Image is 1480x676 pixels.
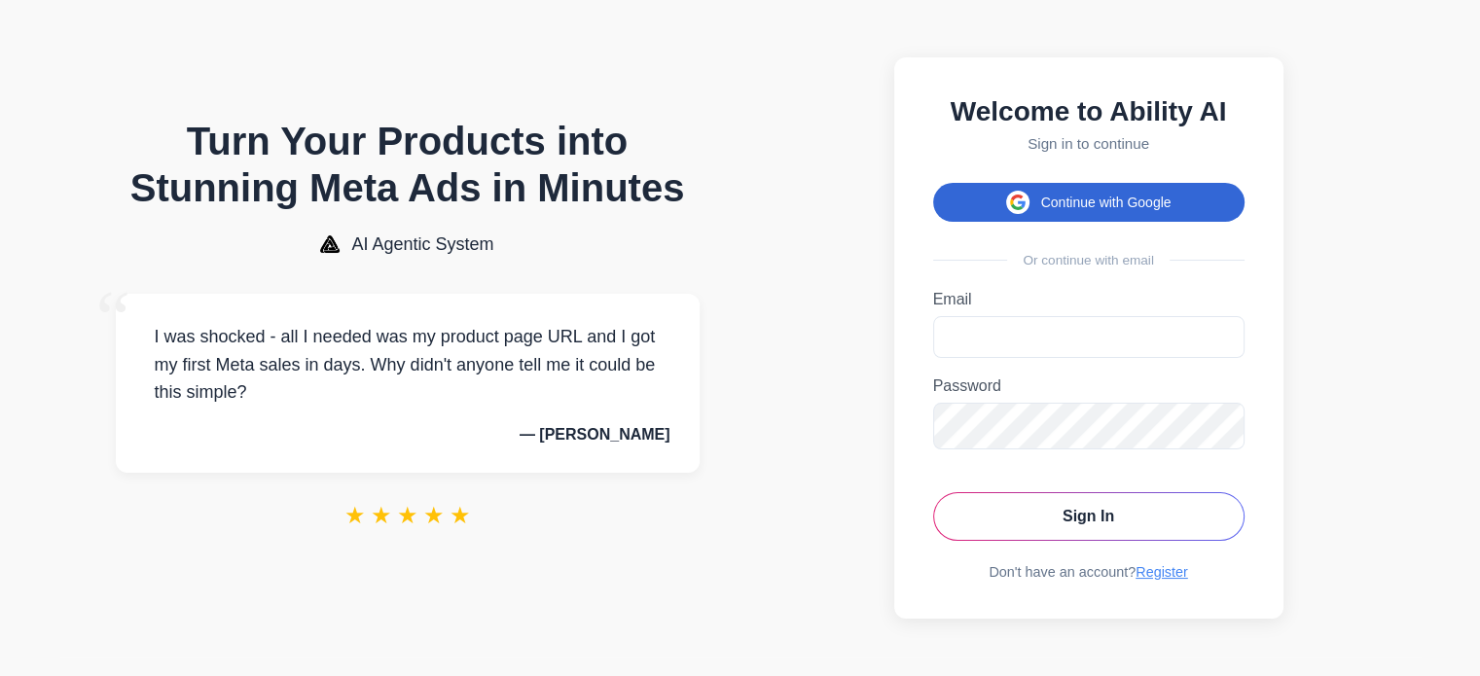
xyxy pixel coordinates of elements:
h2: Welcome to Ability AI [933,96,1245,127]
span: ★ [371,502,392,529]
h1: Turn Your Products into Stunning Meta Ads in Minutes [116,118,700,211]
label: Email [933,291,1245,308]
a: Register [1136,564,1188,580]
p: Sign in to continue [933,135,1245,152]
label: Password [933,377,1245,395]
span: ★ [450,502,471,529]
button: Continue with Google [933,183,1245,222]
span: AI Agentic System [351,234,493,255]
button: Sign In [933,492,1245,541]
span: ★ [397,502,418,529]
span: ★ [344,502,366,529]
p: I was shocked - all I needed was my product page URL and I got my first Meta sales in days. Why d... [145,323,670,407]
span: ★ [423,502,445,529]
span: “ [96,274,131,363]
img: AI Agentic System Logo [320,235,340,253]
div: Don't have an account? [933,564,1245,580]
div: Or continue with email [933,253,1245,267]
p: — [PERSON_NAME] [145,426,670,444]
